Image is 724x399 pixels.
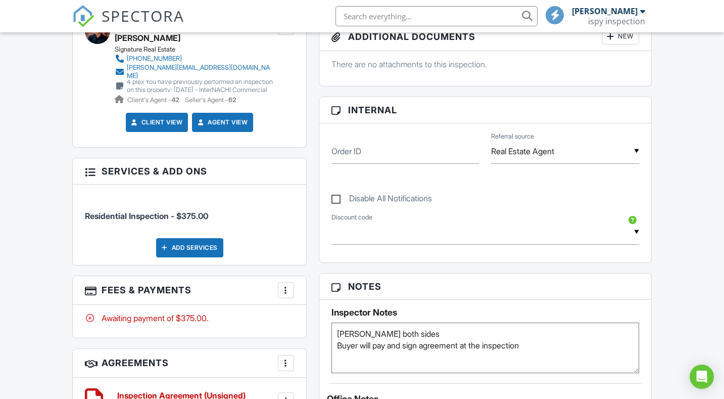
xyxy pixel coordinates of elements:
a: [PERSON_NAME] [115,30,180,46]
a: Client View [129,117,183,127]
span: Seller's Agent - [185,96,236,104]
h5: Inspector Notes [331,307,639,318]
span: Residential Inspection - $375.00 [85,211,208,221]
h3: Fees & Payments [73,276,306,305]
a: [PERSON_NAME][EMAIL_ADDRESS][DOMAIN_NAME] [115,64,275,80]
img: The Best Home Inspection Software - Spectora [72,5,94,27]
a: [PHONE_NUMBER] [115,54,275,64]
textarea: [PERSON_NAME] both sides Buyer will pay and sign agreement at the inspection [331,323,639,373]
strong: 42 [171,96,179,104]
a: Agent View [196,117,248,127]
div: [PERSON_NAME][EMAIL_ADDRESS][DOMAIN_NAME] [127,64,275,80]
div: 4 plex You have previously performed an inspection on this property: [DATE] - InterNACHI Commercial [127,78,275,94]
label: Disable All Notifications [331,194,432,206]
span: Client's Agent - [127,96,181,104]
h3: Services & Add ons [73,158,306,185]
p: There are no attachments to this inspection. [331,59,639,70]
div: Open Intercom Messenger [690,365,714,389]
label: Order ID [331,146,361,157]
h3: Notes [319,274,651,300]
div: [PERSON_NAME] [572,6,638,16]
div: Add Services [156,238,223,257]
input: Search everything... [335,6,538,26]
div: New [602,28,639,45]
div: ispy inspection [588,16,645,26]
span: SPECTORA [102,5,184,26]
a: SPECTORA [72,14,184,35]
h3: Agreements [73,349,306,378]
label: Referral source [491,132,534,141]
div: Signature Real Estate [115,46,283,54]
div: [PHONE_NUMBER] [127,55,182,63]
h3: Additional Documents [319,22,651,51]
div: Awaiting payment of $375.00. [85,313,294,324]
label: Discount code [331,213,372,222]
strong: 62 [228,96,236,104]
h3: Internal [319,97,651,123]
li: Service: Residential Inspection [85,192,294,230]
